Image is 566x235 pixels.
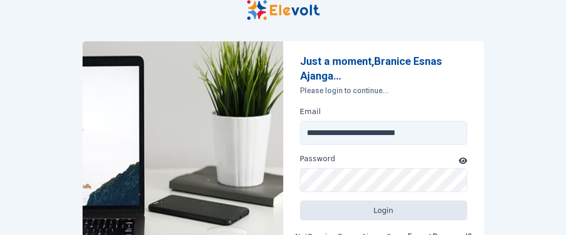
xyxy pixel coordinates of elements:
label: Email [300,106,321,117]
button: Login [300,200,467,220]
p: Just a moment, Branice Esnas Ajanga ... [300,54,467,83]
p: Please login to continue... [300,85,467,96]
label: Password [300,153,336,164]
